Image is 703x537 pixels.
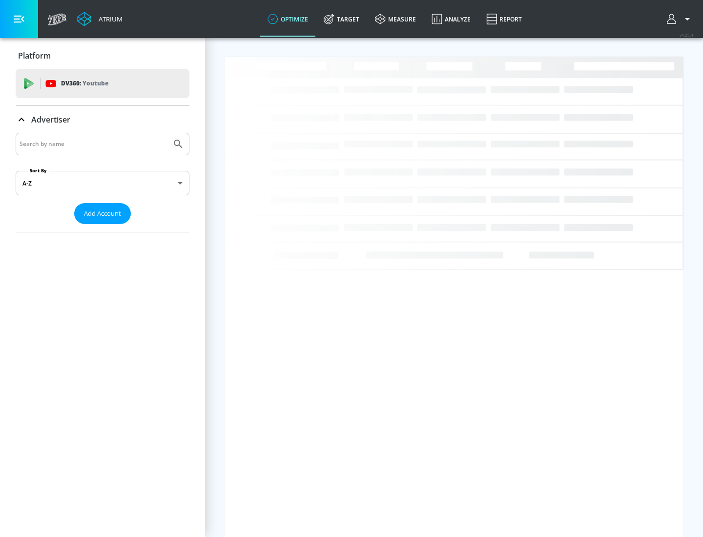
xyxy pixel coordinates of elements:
div: A-Z [16,171,189,195]
p: Platform [18,50,51,61]
label: Sort By [28,167,49,174]
span: v 4.25.4 [680,32,693,38]
div: Atrium [95,15,123,23]
a: Target [316,1,367,37]
div: DV360: Youtube [16,69,189,98]
div: Advertiser [16,106,189,133]
p: DV360: [61,78,108,89]
a: optimize [260,1,316,37]
span: Add Account [84,208,121,219]
div: Advertiser [16,133,189,232]
input: Search by name [20,138,167,150]
nav: list of Advertiser [16,224,189,232]
a: measure [367,1,424,37]
a: Analyze [424,1,478,37]
div: Platform [16,42,189,69]
p: Advertiser [31,114,70,125]
a: Atrium [77,12,123,26]
button: Add Account [74,203,131,224]
p: Youtube [83,78,108,88]
a: Report [478,1,530,37]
